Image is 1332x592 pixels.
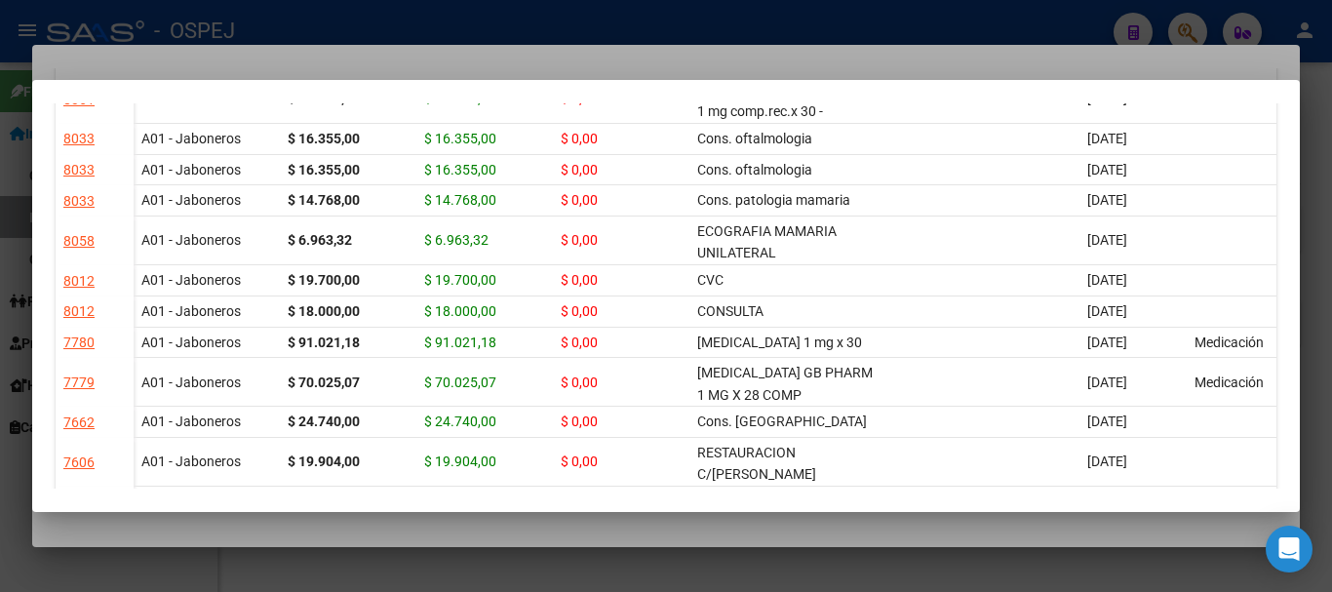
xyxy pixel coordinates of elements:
[288,232,352,248] strong: $ 6.963,32
[1266,526,1312,572] div: Open Intercom Messenger
[288,131,360,146] strong: $ 16.355,00
[1087,232,1127,248] span: [DATE]
[288,335,360,350] strong: $ 91.021,18
[1195,91,1264,106] span: Medicación
[1087,91,1127,106] span: [DATE]
[141,192,241,208] span: A01 - Jaboneros
[697,162,812,178] span: Cons. oftalmologia
[424,303,496,319] span: $ 18.000,00
[697,335,862,350] span: [MEDICAL_DATA] 1 mg x 30
[561,91,598,106] span: $ 0,00
[288,162,360,178] strong: $ 16.355,00
[424,192,496,208] span: $ 14.768,00
[141,303,241,319] span: A01 - Jaboneros
[697,445,816,483] span: RESTAURACION C/[PERSON_NAME]
[141,335,241,350] span: A01 - Jaboneros
[697,272,724,288] span: CVC
[141,272,241,288] span: A01 - Jaboneros
[63,300,95,323] div: 8012
[288,272,360,288] strong: $ 19.700,00
[1087,162,1127,178] span: [DATE]
[1087,335,1127,350] span: [DATE]
[697,303,764,319] span: CONSULTA
[1087,192,1127,208] span: [DATE]
[561,232,598,248] span: $ 0,00
[561,454,598,469] span: $ 0,00
[1087,454,1127,469] span: [DATE]
[424,454,496,469] span: $ 19.904,00
[288,375,360,390] strong: $ 70.025,07
[561,162,598,178] span: $ 0,00
[561,272,598,288] span: $ 0,00
[63,190,95,213] div: 8033
[561,131,598,146] span: $ 0,00
[288,454,360,469] strong: $ 19.904,00
[141,91,241,106] span: A01 - Jaboneros
[63,452,95,474] div: 7606
[288,91,360,106] strong: $ 21.812,00
[141,414,241,429] span: A01 - Jaboneros
[1195,375,1264,390] span: Medicación
[561,375,598,390] span: $ 0,00
[561,335,598,350] span: $ 0,00
[697,192,850,208] span: Cons. patologia mamaria
[141,454,241,469] span: A01 - Jaboneros
[63,230,95,253] div: 8058
[141,375,241,390] span: A01 - Jaboneros
[1087,375,1127,390] span: [DATE]
[1087,303,1127,319] span: [DATE]
[424,414,496,429] span: $ 24.740,00
[1087,131,1127,146] span: [DATE]
[424,162,496,178] span: $ 16.355,00
[63,332,95,354] div: 7780
[141,131,241,146] span: A01 - Jaboneros
[141,162,241,178] span: A01 - Jaboneros
[697,365,873,403] span: [MEDICAL_DATA] GB PHARM 1 MG X 28 COMP
[63,412,95,434] div: 7662
[424,375,496,390] span: $ 70.025,07
[561,192,598,208] span: $ 0,00
[424,232,489,248] span: $ 6.963,32
[697,131,812,146] span: Cons. oftalmologia
[1087,272,1127,288] span: [DATE]
[697,414,867,429] span: Cons. [GEOGRAPHIC_DATA]
[63,270,95,293] div: 8012
[424,335,496,350] span: $ 91.021,18
[63,159,95,181] div: 8033
[288,414,360,429] strong: $ 24.740,00
[1195,335,1264,350] span: Medicación
[63,128,95,150] div: 8033
[288,303,360,319] strong: $ 18.000,00
[141,232,241,248] span: A01 - Jaboneros
[424,131,496,146] span: $ 16.355,00
[1087,414,1127,429] span: [DATE]
[561,303,598,319] span: $ 0,00
[697,223,837,261] span: ECOGRAFIA MAMARIA UNILATERAL
[424,91,496,106] span: $ 21.812,00
[63,372,95,394] div: 7779
[561,414,598,429] span: $ 0,00
[288,192,360,208] strong: $ 14.768,00
[424,272,496,288] span: $ 19.700,00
